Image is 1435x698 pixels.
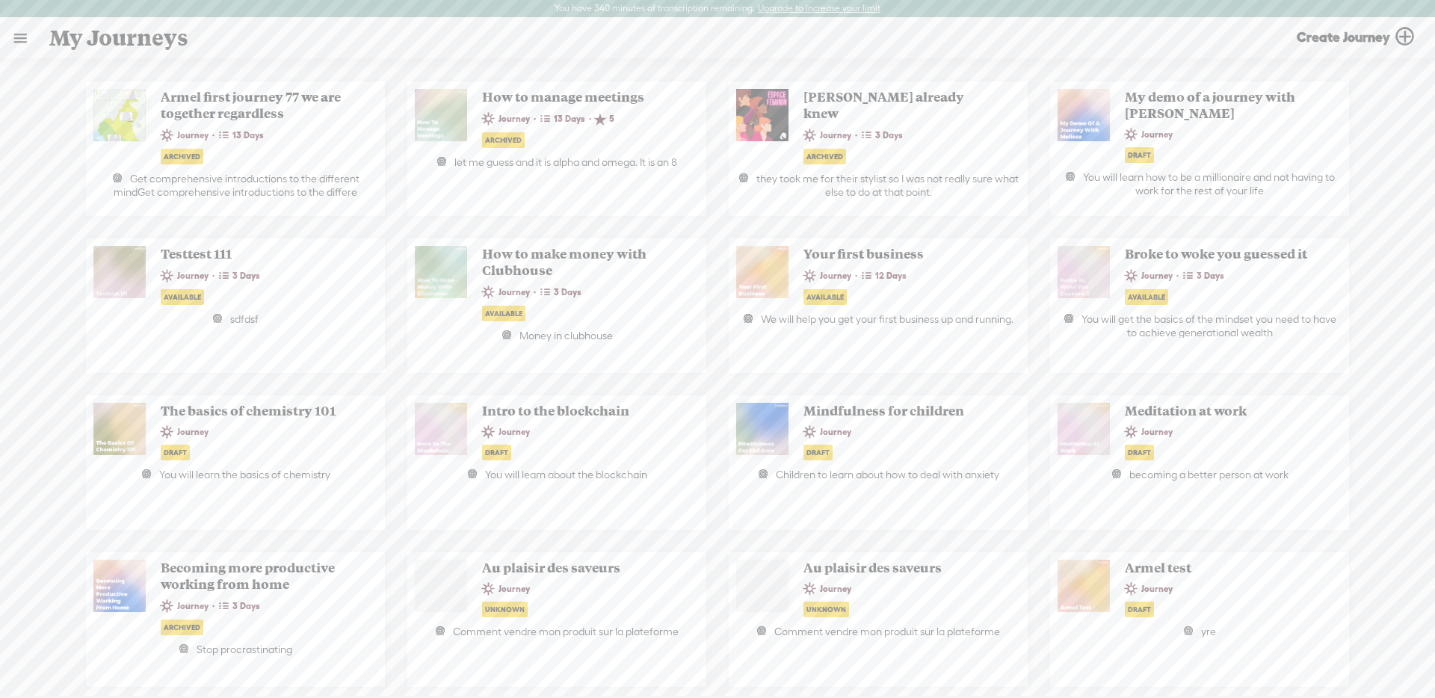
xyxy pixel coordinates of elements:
[555,3,755,15] label: You have 340 minutes of transcription remaining.
[475,403,673,419] span: Intro to the blockchain
[796,403,994,419] span: Mindfulness for children
[1297,28,1390,46] span: Create Journey
[519,330,613,342] span: Money in clubhouse
[153,560,351,593] span: Becoming more productive working from home
[736,89,789,141] img: http%3A%2F%2Fres.cloudinary.com%2Ftrebble-fm%2Fimage%2Fupload%2Fv1627536621%2Fcom.trebble.trebble...
[161,126,212,145] span: Journey
[1125,445,1154,460] div: Draft
[803,579,855,599] span: Journey
[415,403,467,455] img: http%3A%2F%2Fres.cloudinary.com%2Ftrebble-fm%2Fimage%2Fupload%2Fv1641173508%2Fcom.trebble.trebble...
[454,156,677,168] span: let me guess and it is alpha and omega. It is an 8
[482,445,511,460] div: Draft
[803,266,855,285] span: Journey
[776,469,999,481] span: Children to learn about how to deal with anxiety
[796,246,994,262] span: Your first business
[803,289,847,305] div: Available
[796,89,994,122] span: [PERSON_NAME] already knew
[1125,579,1176,599] span: Journey
[212,125,268,146] span: · 13 Days
[415,246,467,298] img: http%3A%2F%2Fres.cloudinary.com%2Ftrebble-fm%2Fimage%2Fupload%2Fv1634196005%2Fcom.trebble.trebble...
[1081,313,1336,339] span: You will get the basics of the mindset you need to have to achieve generational wealth
[482,109,534,129] span: Journey
[1117,560,1315,576] span: Armel test
[803,149,846,164] div: Archived
[197,643,292,655] span: Stop procrastinating
[761,313,1013,325] span: We will help you get your first business up and running.
[482,282,534,302] span: Journey
[212,265,264,286] span: · 3 Days
[161,620,203,635] div: Archived
[161,289,204,305] div: Available
[1117,403,1315,419] span: Meditation at work
[803,602,849,617] div: Unknown
[1125,422,1176,442] span: Journey
[756,173,1019,198] span: they took me for their stylist so I was not really sure what else to do at that point.
[93,403,146,455] img: http%3A%2F%2Fres.cloudinary.com%2Ftrebble-fm%2Fimage%2Fupload%2Fv1634707468%2Fcom.trebble.trebble...
[482,602,528,617] div: Unknown
[93,89,146,141] img: http%3A%2F%2Fres.cloudinary.com%2Ftrebble-fm%2Fimage%2Fupload%2Fv1622254545%2Fcom.trebble.trebble...
[534,108,589,129] span: · 13 Days
[482,306,525,321] div: Available
[153,89,351,122] span: Armel first journey 77 we are together regardless
[534,282,585,303] span: · 3 Days
[49,19,188,58] span: My Journeys
[1083,171,1335,197] span: You will learn how to be a millionaire and not having to work for the rest of your life
[736,560,789,612] img: videoLoading.png
[415,560,467,612] img: videoLoading.png
[1125,266,1176,285] span: Journey
[1058,89,1110,141] img: http%3A%2F%2Fres.cloudinary.com%2Ftrebble-fm%2Fimage%2Fupload%2Fv1647803522%2Fcom.trebble.trebble...
[161,596,212,616] span: Journey
[1129,469,1289,481] span: becoming a better person at work
[774,626,1000,637] span: Comment vendre mon produit sur la plateforme
[1117,246,1315,262] span: Broke to woke you guessed it
[1125,602,1154,617] div: Draft
[114,173,359,198] span: Get comprehensive introductions to the different mindGet comprehensive introductions to the differe
[1058,246,1110,298] img: http%3A%2F%2Fres.cloudinary.com%2Ftrebble-fm%2Fimage%2Fupload%2Fv1634313194%2Fcom.trebble.trebble...
[482,422,534,442] span: Journey
[161,149,203,164] div: Archived
[475,560,673,576] span: Au plaisir des saveurs
[1125,125,1176,144] span: Journey
[736,246,789,298] img: http%3A%2F%2Fres.cloudinary.com%2Ftrebble-fm%2Fimage%2Fupload%2Fv1634642879%2Fcom.trebble.trebble...
[415,89,467,141] img: http%3A%2F%2Fres.cloudinary.com%2Ftrebble-fm%2Fimage%2Fupload%2Fv1696475875%2Fcom.trebble.trebble...
[153,403,351,419] span: The basics of chemistry 101
[453,626,679,637] span: Comment vendre mon produit sur la plateforme
[159,469,330,481] span: You will learn the basics of chemistry
[1058,560,1110,612] img: http%3A%2F%2Fres.cloudinary.com%2Ftrebble-fm%2Fimage%2Fupload%2Fv1644415450%2Fcom.trebble.trebble...
[758,3,880,15] label: Upgrade to increase your limit
[803,126,855,145] span: Journey
[1058,403,1110,455] img: http%3A%2F%2Fres.cloudinary.com%2Ftrebble-fm%2Fimage%2Fupload%2Fv1643321888%2Fcom.trebble.trebble...
[803,422,855,442] span: Journey
[803,445,833,460] div: Draft
[153,246,351,262] span: Testtest 111
[161,266,212,285] span: Journey
[482,132,525,148] div: Archived
[796,560,994,576] span: Au plaisir des saveurs
[485,469,647,481] span: You will learn about the blockchain
[736,403,789,455] img: http%3A%2F%2Fres.cloudinary.com%2Ftrebble-fm%2Fimage%2Fupload%2Fv1642375259%2Fcom.trebble.trebble...
[1201,626,1216,637] span: yre
[475,246,673,279] span: How to make money with Clubhouse
[161,422,212,442] span: Journey
[1176,265,1228,286] span: · 3 Days
[93,246,146,298] img: http%3A%2F%2Fres.cloudinary.com%2Ftrebble-fm%2Fimage%2Fupload%2Fv1634224898%2Fcom.trebble.trebble...
[93,560,146,612] img: http%3A%2F%2Fres.cloudinary.com%2Ftrebble-fm%2Fimage%2Fupload%2Fv1643748534%2Fcom.trebble.trebble...
[475,89,673,105] span: How to manage meetings
[1125,289,1168,305] div: Available
[212,596,264,617] span: · 3 Days
[1117,89,1315,122] span: My demo of a journey with [PERSON_NAME]
[230,313,259,325] span: sdfdsf
[1125,147,1154,163] div: Draft
[482,579,534,599] span: Journey
[855,265,910,286] span: · 12 Days
[161,445,190,460] div: Draft
[855,125,907,146] span: · 3 Days
[589,108,618,129] span: · 5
